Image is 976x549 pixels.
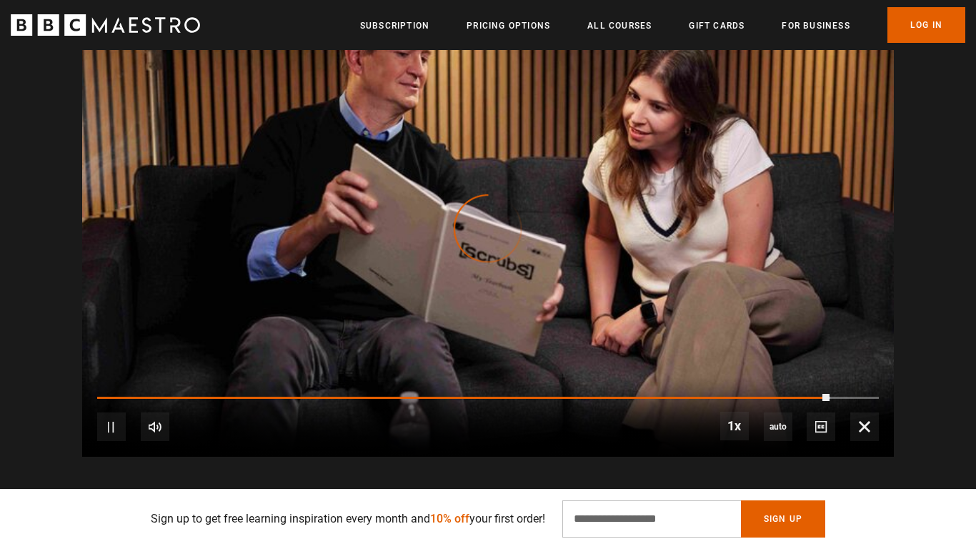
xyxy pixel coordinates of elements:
[360,19,429,33] a: Subscription
[850,412,879,441] button: Fullscreen
[764,412,792,441] span: auto
[467,19,550,33] a: Pricing Options
[151,510,545,528] p: Sign up to get free learning inspiration every month and your first order!
[741,500,825,538] button: Sign Up
[11,14,200,36] svg: BBC Maestro
[720,412,749,440] button: Playback Rate
[97,412,126,441] button: Pause
[807,412,835,441] button: Captions
[887,7,965,43] a: Log In
[430,512,469,525] span: 10% off
[764,412,792,441] div: Current quality: 1080p
[360,7,965,43] nav: Primary
[689,19,745,33] a: Gift Cards
[97,397,879,400] div: Progress Bar
[587,19,652,33] a: All Courses
[141,412,169,441] button: Mute
[782,19,850,33] a: For business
